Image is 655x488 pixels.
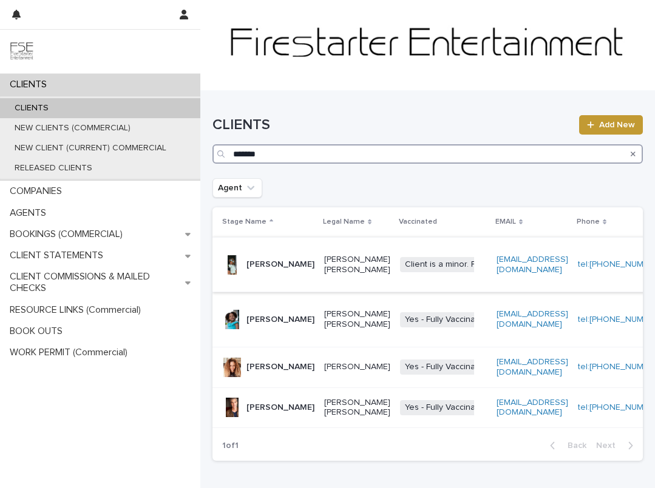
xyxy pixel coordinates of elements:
[323,215,365,229] p: Legal Name
[212,431,248,461] p: 1 of 1
[497,310,568,329] a: [EMAIL_ADDRESS][DOMAIN_NAME]
[212,178,262,198] button: Agent
[246,259,314,270] p: [PERSON_NAME]
[324,255,390,275] p: [PERSON_NAME] [PERSON_NAME]
[591,440,643,451] button: Next
[560,441,586,450] span: Back
[5,207,56,219] p: AGENTS
[5,163,102,173] p: RELEASED CLIENTS
[246,403,314,413] p: [PERSON_NAME]
[495,215,516,229] p: EMAIL
[324,398,390,418] p: [PERSON_NAME] [PERSON_NAME]
[246,315,314,325] p: [PERSON_NAME]
[399,215,437,229] p: Vaccinated
[5,304,151,316] p: RESOURCE LINKS (Commercial)
[400,359,493,375] span: Yes - Fully Vaccinated
[212,116,572,134] h1: CLIENTS
[5,229,132,240] p: BOOKINGS (COMMERCIAL)
[579,115,643,135] a: Add New
[596,441,623,450] span: Next
[400,400,493,415] span: Yes - Fully Vaccinated
[5,326,72,337] p: BOOK OUTS
[497,255,568,274] a: [EMAIL_ADDRESS][DOMAIN_NAME]
[5,271,185,294] p: CLIENT COMMISSIONS & MAILED CHECKS
[5,250,113,261] p: CLIENT STATEMENTS
[5,103,58,113] p: CLIENTS
[5,186,72,197] p: COMPANIES
[5,347,137,358] p: WORK PERMIT (Commercial)
[497,358,568,376] a: [EMAIL_ADDRESS][DOMAIN_NAME]
[540,440,591,451] button: Back
[400,312,493,327] span: Yes - Fully Vaccinated
[5,79,56,90] p: CLIENTS
[5,143,176,153] p: NEW CLIENT (CURRENT) COMMERCIAL
[324,362,390,372] p: [PERSON_NAME]
[324,309,390,330] p: [PERSON_NAME] [PERSON_NAME]
[212,144,643,164] input: Search
[5,123,140,133] p: NEW CLIENTS (COMMERCIAL)
[577,215,600,229] p: Phone
[10,39,34,64] img: 9JgRvJ3ETPGCJDhvPVA5
[222,215,266,229] p: Stage Name
[599,121,635,129] span: Add New
[246,362,314,372] p: [PERSON_NAME]
[497,398,568,417] a: [EMAIL_ADDRESS][DOMAIN_NAME]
